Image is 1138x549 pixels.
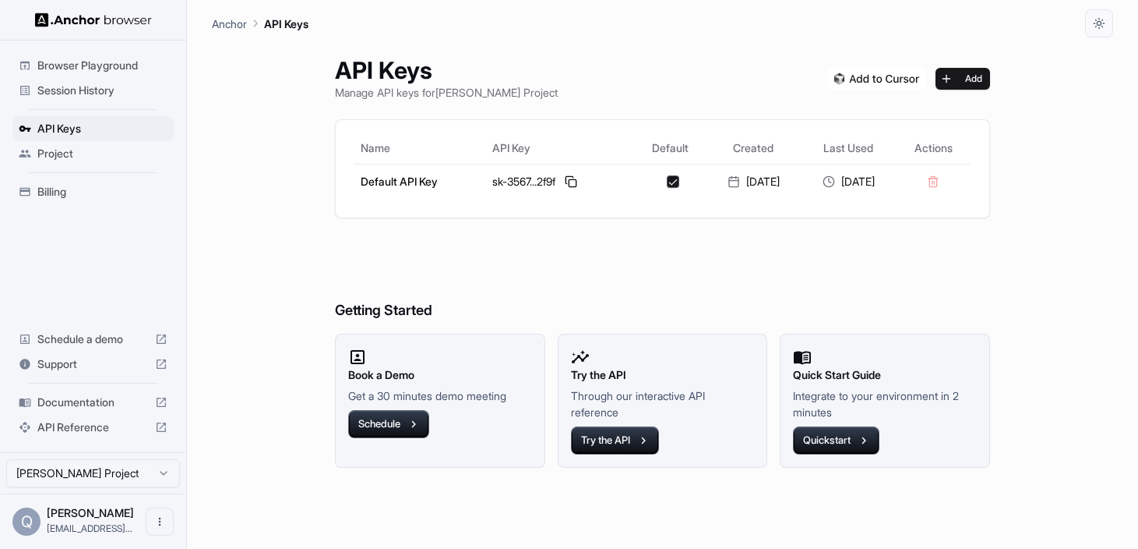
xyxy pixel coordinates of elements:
div: Project [12,141,174,166]
p: Through our interactive API reference [571,388,755,420]
nav: breadcrumb [212,15,308,32]
button: Try the API [571,427,659,455]
img: Add anchorbrowser MCP server to Cursor [828,68,926,90]
h2: Try the API [571,367,755,384]
h2: Book a Demo [348,367,532,384]
th: Actions [896,133,971,164]
div: Session History [12,78,174,103]
div: sk-3567...2f9f [492,172,628,191]
span: Project [37,146,167,161]
span: API Reference [37,420,149,435]
span: Support [37,356,149,372]
p: API Keys [264,16,308,32]
div: Browser Playground [12,53,174,78]
span: Browser Playground [37,58,167,73]
td: Default API Key [354,164,486,199]
th: Name [354,133,486,164]
h6: Getting Started [335,237,990,322]
div: Documentation [12,390,174,415]
span: mrwill84@gmail.com [47,522,132,534]
p: Manage API keys for [PERSON_NAME] Project [335,84,558,101]
p: Get a 30 minutes demo meeting [348,388,532,404]
button: Quickstart [793,427,879,455]
th: Created [706,133,801,164]
p: Anchor [212,16,247,32]
button: Add [935,68,990,90]
div: API Reference [12,415,174,440]
th: API Key [486,133,634,164]
span: Session History [37,83,167,98]
th: Default [634,133,706,164]
span: Schedule a demo [37,331,149,347]
button: Schedule [348,410,429,438]
img: Anchor Logo [35,12,152,27]
span: Documentation [37,395,149,410]
h1: API Keys [335,56,558,84]
span: API Keys [37,121,167,136]
div: Billing [12,179,174,204]
div: [DATE] [807,174,890,189]
p: Integrate to your environment in 2 minutes [793,388,977,420]
button: Copy API key [562,172,580,191]
h2: Quick Start Guide [793,367,977,384]
span: Qing Zhao [47,506,134,519]
div: Schedule a demo [12,327,174,352]
span: Billing [37,184,167,200]
button: Open menu [146,508,174,536]
div: Support [12,352,174,377]
div: [DATE] [712,174,794,189]
div: Q [12,508,41,536]
div: API Keys [12,116,174,141]
th: Last Used [801,133,896,164]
